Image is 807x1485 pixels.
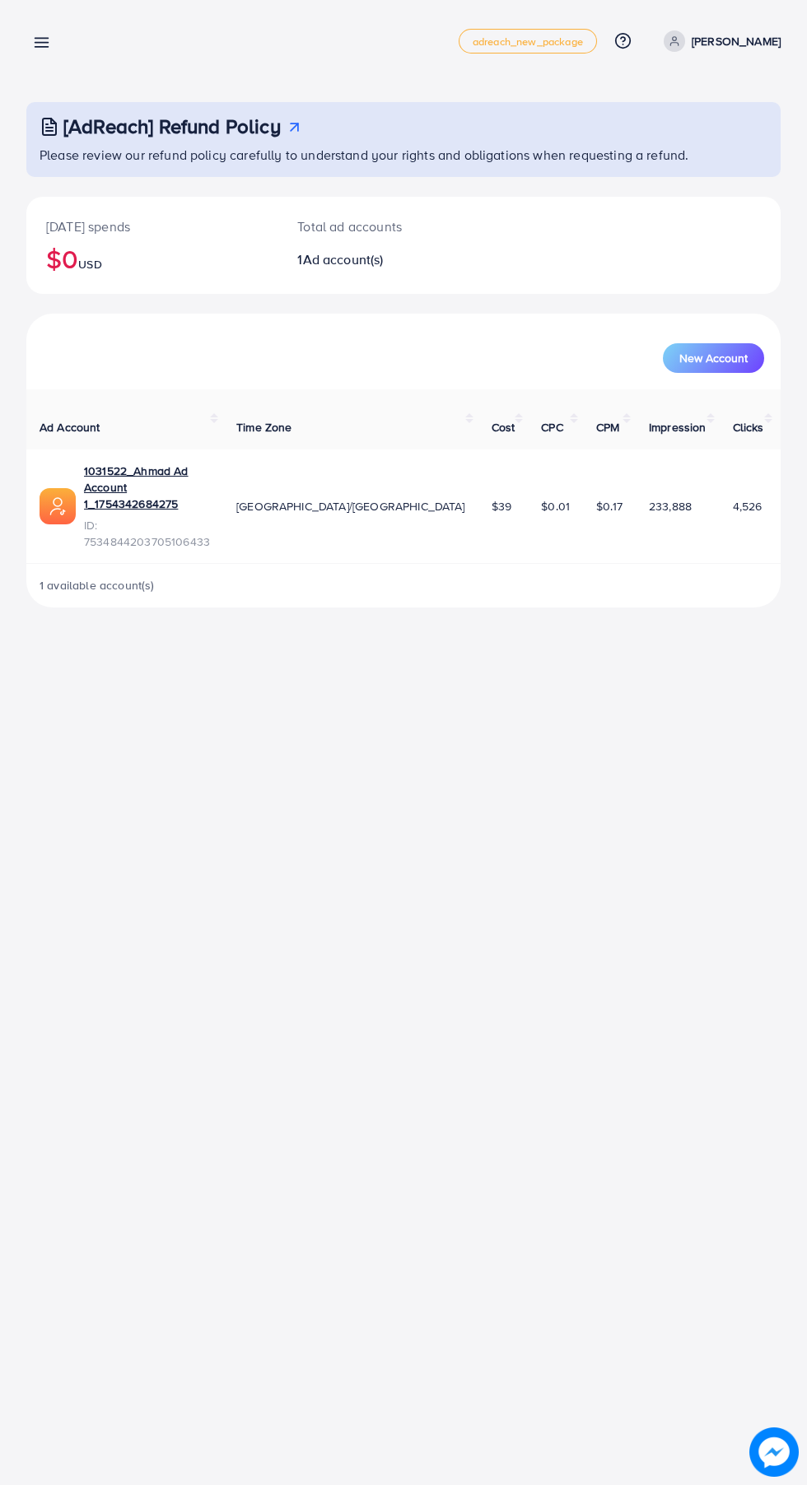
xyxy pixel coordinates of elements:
[84,463,210,513] a: 1031522_Ahmad Ad Account 1_1754342684275
[541,419,562,435] span: CPC
[649,498,692,514] span: 233,888
[657,30,781,52] a: [PERSON_NAME]
[297,216,446,236] p: Total ad accounts
[40,577,155,594] span: 1 available account(s)
[40,145,771,165] p: Please review our refund policy carefully to understand your rights and obligations when requesti...
[297,252,446,268] h2: 1
[459,29,597,54] a: adreach_new_package
[84,517,210,551] span: ID: 7534844203705106433
[692,31,781,51] p: [PERSON_NAME]
[649,419,707,435] span: Impression
[596,419,619,435] span: CPM
[40,419,100,435] span: Ad Account
[40,488,76,524] img: ic-ads-acc.e4c84228.svg
[492,419,515,435] span: Cost
[679,352,748,364] span: New Account
[78,256,101,272] span: USD
[733,419,764,435] span: Clicks
[596,498,623,514] span: $0.17
[473,36,583,47] span: adreach_new_package
[749,1427,799,1477] img: image
[236,419,292,435] span: Time Zone
[492,498,511,514] span: $39
[303,250,384,268] span: Ad account(s)
[733,498,763,514] span: 4,526
[63,114,281,138] h3: [AdReach] Refund Policy
[46,216,258,236] p: [DATE] spends
[236,498,465,514] span: [GEOGRAPHIC_DATA]/[GEOGRAPHIC_DATA]
[663,343,764,373] button: New Account
[541,498,570,514] span: $0.01
[46,243,258,274] h2: $0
